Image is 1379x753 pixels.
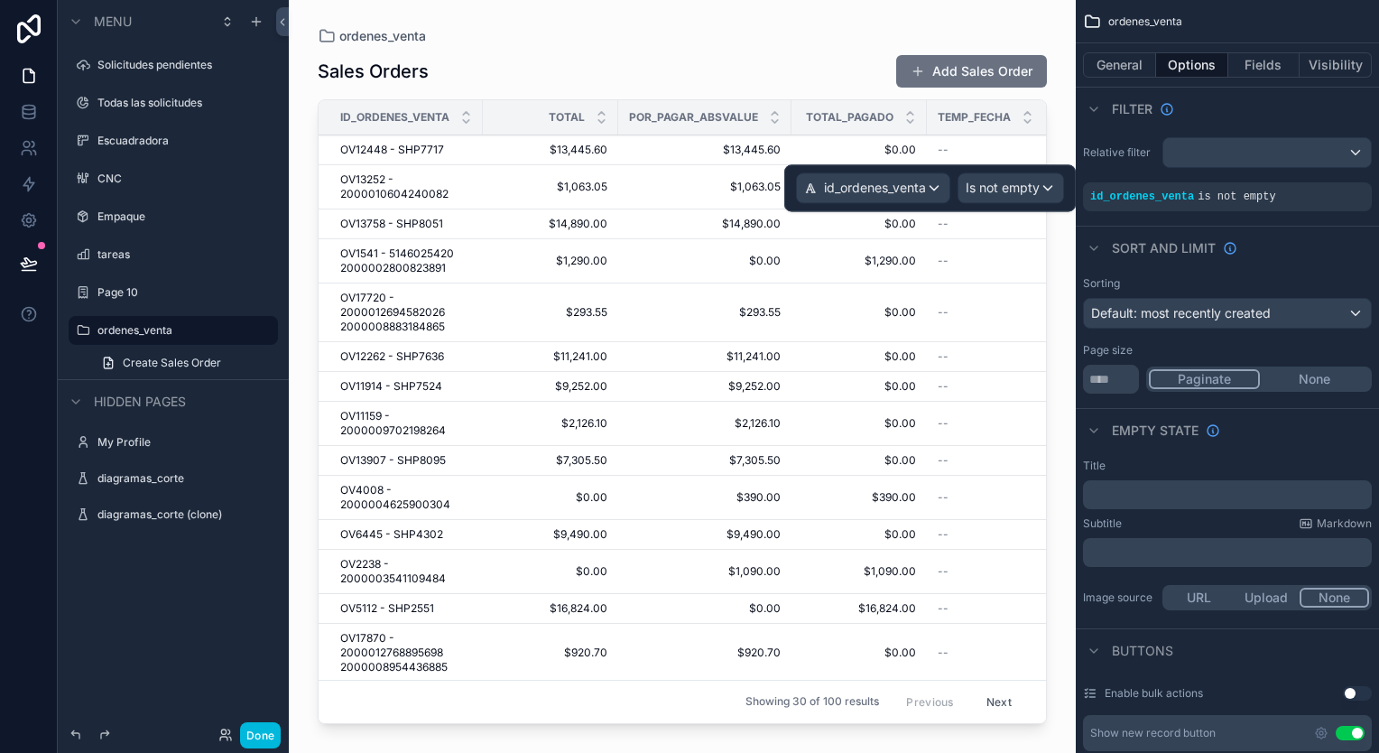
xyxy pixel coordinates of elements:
a: $0.00 [629,254,781,268]
a: $9,490.00 [494,527,607,542]
span: OV6445 - SHP4302 [340,527,443,542]
span: Filter [1112,100,1152,118]
a: $9,252.00 [494,379,607,394]
a: diagramas_corte (clone) [97,507,267,522]
a: OV13907 - SHP8095 [340,453,472,468]
a: ordenes_venta [97,323,267,338]
button: Next [974,688,1024,716]
a: OV13252 - 2000010604240082 [340,172,472,201]
a: $2,126.10 [494,416,607,431]
a: OV13758 - SHP8051 [340,217,472,231]
a: $11,241.00 [629,349,781,364]
span: Sort And Limit [1112,239,1216,257]
a: -- [938,143,1051,157]
a: $0.00 [802,217,916,231]
span: $0.00 [802,453,916,468]
a: Markdown [1299,516,1372,531]
span: Hidden pages [94,393,186,411]
a: $13,445.60 [494,143,607,157]
span: OV17720 - 2000012694582026 2000008883184865 [340,291,472,334]
a: Escuadradora [97,134,267,148]
span: OV17870 - 2000012768895698 2000008954436885 [340,631,472,674]
a: -- [938,527,1051,542]
span: ordenes_venta [1108,14,1182,29]
span: $7,305.50 [629,453,781,468]
button: Default: most recently created [1083,298,1372,329]
span: Total [549,110,585,125]
span: -- [938,564,949,579]
span: Menu [94,13,132,31]
label: Sorting [1083,276,1120,291]
label: Subtitle [1083,516,1122,531]
a: -- [938,305,1051,320]
span: -- [938,646,949,660]
span: $293.55 [629,305,781,320]
a: $390.00 [802,490,916,505]
label: Todas las solicitudes [97,96,267,110]
a: $1,063.05 [494,180,607,194]
span: $9,490.00 [629,527,781,542]
a: $0.00 [802,416,916,431]
a: OV5112 - SHP2551 [340,601,472,616]
a: $1,290.00 [802,254,916,268]
button: Done [240,722,281,748]
a: $0.00 [802,305,916,320]
button: Options [1156,52,1228,78]
span: Markdown [1317,516,1372,531]
span: -- [938,254,949,268]
button: None [1300,588,1369,608]
a: OV2238 - 2000003541109484 [340,557,472,586]
button: Fields [1228,52,1300,78]
a: Add Sales Order [896,55,1047,88]
a: Solicitudes pendientes [97,58,267,72]
a: $390.00 [629,490,781,505]
span: Create Sales Order [123,356,221,370]
span: OV12262 - SHP7636 [340,349,444,364]
a: ordenes_venta [318,27,426,45]
span: OV11914 - SHP7524 [340,379,442,394]
span: Total_pagado [806,110,893,125]
a: diagramas_corte [97,471,267,486]
a: $0.00 [802,349,916,364]
a: $7,305.50 [494,453,607,468]
span: OV5112 - SHP2551 [340,601,434,616]
a: $920.70 [629,646,781,660]
a: $0.00 [629,601,781,616]
span: -- [938,416,949,431]
a: -- [938,646,1051,660]
a: $13,445.60 [629,143,781,157]
span: OV13758 - SHP8051 [340,217,443,231]
label: Empaque [97,209,267,224]
label: Page 10 [97,285,267,300]
a: OV12262 - SHP7636 [340,349,472,364]
label: Enable bulk actions [1105,686,1203,701]
span: id_ordenes_venta [824,179,926,197]
span: $0.00 [494,564,607,579]
a: -- [938,217,1051,231]
h1: Sales Orders [318,59,429,84]
a: -- [938,490,1051,505]
button: Visibility [1300,52,1372,78]
a: $0.00 [802,527,916,542]
label: My Profile [97,435,267,450]
a: OV12448 - SHP7717 [340,143,472,157]
a: -- [938,379,1051,394]
span: -- [938,379,949,394]
a: $0.00 [802,646,916,660]
button: Paginate [1149,369,1260,389]
a: $14,890.00 [629,217,781,231]
span: $1,090.00 [629,564,781,579]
